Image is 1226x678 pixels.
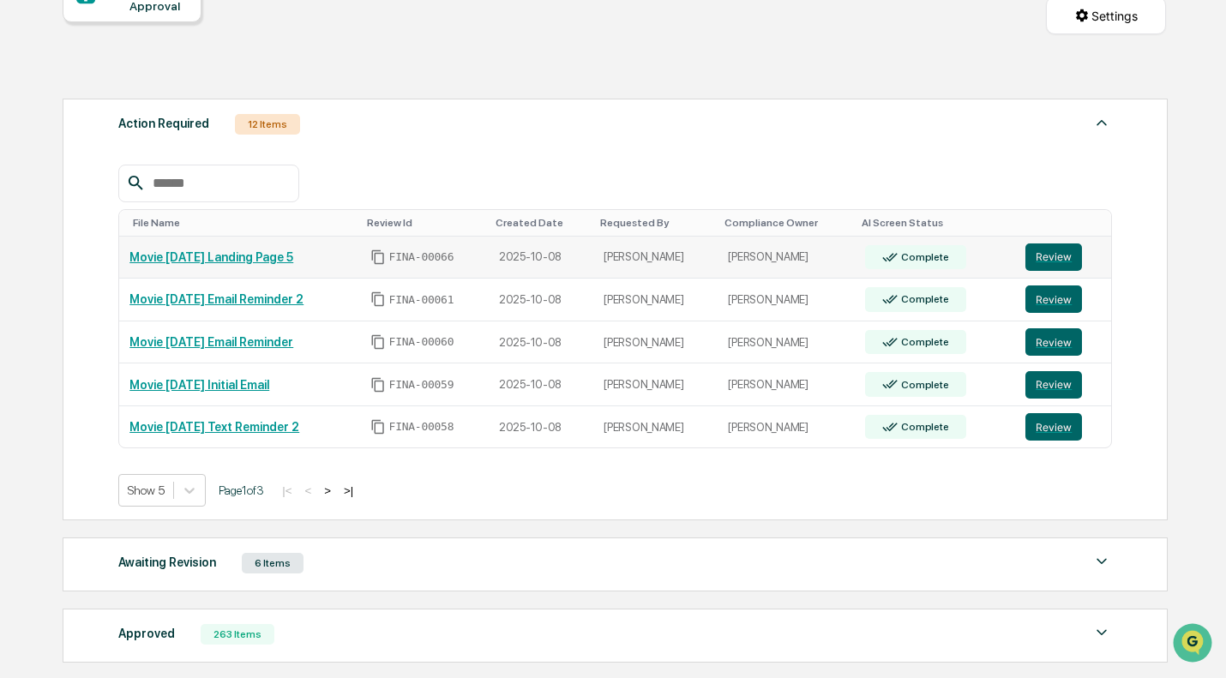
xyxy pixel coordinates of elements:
[898,336,948,348] div: Complete
[593,237,718,279] td: [PERSON_NAME]
[129,292,303,306] a: Movie [DATE] Email Reminder 2
[389,378,454,392] span: FINA-00059
[718,237,854,279] td: [PERSON_NAME]
[593,279,718,321] td: [PERSON_NAME]
[10,242,115,273] a: 🔎Data Lookup
[118,112,209,135] div: Action Required
[242,553,303,573] div: 6 Items
[171,291,207,303] span: Pylon
[319,483,336,498] button: >
[718,321,854,364] td: [PERSON_NAME]
[219,483,264,497] span: Page 1 of 3
[389,293,454,307] span: FINA-00061
[600,217,711,229] div: Toggle SortBy
[1025,413,1100,441] a: Review
[389,335,454,349] span: FINA-00060
[1025,243,1100,271] a: Review
[133,217,352,229] div: Toggle SortBy
[121,290,207,303] a: Powered byPylon
[235,114,300,135] div: 12 Items
[389,250,454,264] span: FINA-00066
[489,321,593,364] td: 2025-10-08
[1025,328,1100,356] a: Review
[129,378,269,392] a: Movie [DATE] Initial Email
[1025,285,1082,313] button: Review
[1091,622,1112,643] img: caret
[34,216,111,233] span: Preclearance
[370,419,386,435] span: Copy Id
[496,217,586,229] div: Toggle SortBy
[718,279,854,321] td: [PERSON_NAME]
[1025,413,1082,441] button: Review
[898,421,948,433] div: Complete
[34,249,108,266] span: Data Lookup
[1091,112,1112,133] img: caret
[124,218,138,231] div: 🗄️
[593,406,718,448] td: [PERSON_NAME]
[593,363,718,406] td: [PERSON_NAME]
[58,148,217,162] div: We're available if you need us!
[1025,243,1082,271] button: Review
[141,216,213,233] span: Attestations
[370,291,386,307] span: Copy Id
[1171,621,1217,668] iframe: Open customer support
[291,136,312,157] button: Start new chat
[17,218,31,231] div: 🖐️
[1025,371,1082,399] button: Review
[898,251,948,263] div: Complete
[118,622,175,645] div: Approved
[58,131,281,148] div: Start new chat
[489,279,593,321] td: 2025-10-08
[718,363,854,406] td: [PERSON_NAME]
[1029,217,1103,229] div: Toggle SortBy
[489,406,593,448] td: 2025-10-08
[201,624,274,645] div: 263 Items
[370,249,386,265] span: Copy Id
[118,551,216,573] div: Awaiting Revision
[367,217,482,229] div: Toggle SortBy
[862,217,1009,229] div: Toggle SortBy
[1025,328,1082,356] button: Review
[370,334,386,350] span: Copy Id
[299,483,316,498] button: <
[339,483,358,498] button: >|
[389,420,454,434] span: FINA-00058
[10,209,117,240] a: 🖐️Preclearance
[898,293,948,305] div: Complete
[1025,285,1100,313] a: Review
[898,379,948,391] div: Complete
[129,335,293,349] a: Movie [DATE] Email Reminder
[370,377,386,393] span: Copy Id
[277,483,297,498] button: |<
[718,406,854,448] td: [PERSON_NAME]
[129,420,299,434] a: Movie [DATE] Text Reminder 2
[724,217,847,229] div: Toggle SortBy
[1025,371,1100,399] a: Review
[17,131,48,162] img: 1746055101610-c473b297-6a78-478c-a979-82029cc54cd1
[489,363,593,406] td: 2025-10-08
[17,250,31,264] div: 🔎
[593,321,718,364] td: [PERSON_NAME]
[117,209,219,240] a: 🗄️Attestations
[17,36,312,63] p: How can we help?
[489,237,593,279] td: 2025-10-08
[1091,551,1112,572] img: caret
[129,250,293,264] a: Movie [DATE] Landing Page 5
